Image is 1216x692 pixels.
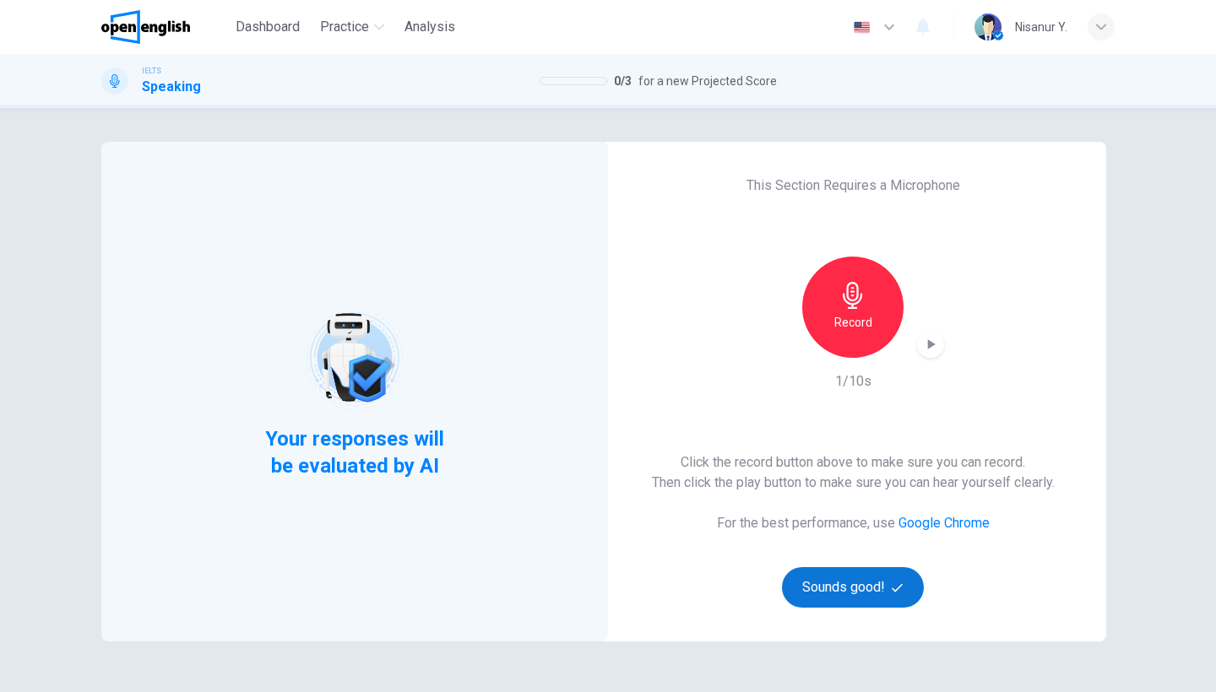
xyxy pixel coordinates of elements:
[974,14,1002,41] img: Profile picture
[898,515,990,531] a: Google Chrome
[101,10,229,44] a: OpenEnglish logo
[652,452,1055,493] h6: Click the record button above to make sure you can record. Then click the play button to make sur...
[398,12,462,42] button: Analysis
[782,567,924,608] button: Sounds good!
[1015,17,1067,37] div: Nisanur Y.
[101,10,190,44] img: OpenEnglish logo
[835,371,871,392] h6: 1/10s
[142,65,161,77] span: IELTS
[320,17,369,37] span: Practice
[614,71,632,91] span: 0 / 3
[236,17,300,37] span: Dashboard
[142,77,201,97] h1: Speaking
[851,21,872,34] img: en
[313,12,391,42] button: Practice
[802,257,904,358] button: Record
[404,17,455,37] span: Analysis
[746,176,960,196] h6: This Section Requires a Microphone
[834,312,872,332] h6: Record
[229,12,307,42] button: Dashboard
[717,513,990,533] h6: For the best performance, use
[638,71,777,91] span: for a new Projected Score
[301,304,408,411] img: robot icon
[252,425,458,479] span: Your responses will be evaluated by AI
